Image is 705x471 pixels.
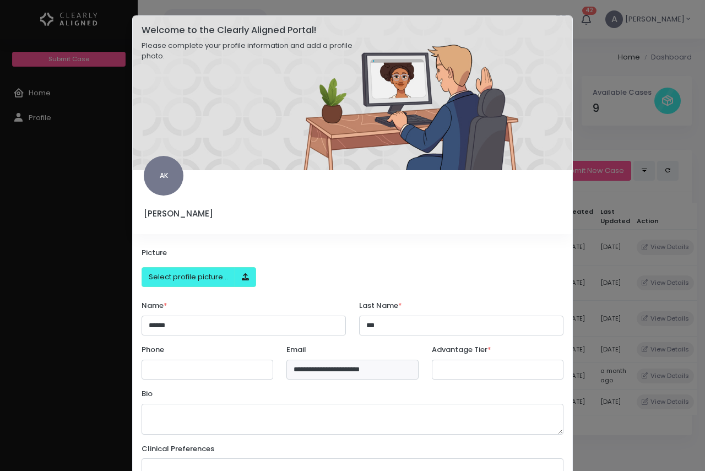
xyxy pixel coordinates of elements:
[359,300,402,311] label: Last Name
[142,443,214,454] label: Clinical Preferences
[142,40,367,62] p: Please complete your profile information and add a profile photo.
[142,267,256,288] div: File
[144,156,183,196] span: AK
[142,388,153,399] label: Bio
[432,344,491,355] label: Advantage Tier
[235,267,256,288] button: File
[142,344,164,355] label: Phone
[144,209,274,219] h5: [PERSON_NAME]
[142,300,167,311] label: Name
[142,267,235,288] button: File
[142,25,367,36] h5: Welcome to the Clearly Aligned Portal!
[286,344,306,355] label: Email
[142,247,167,258] label: Picture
